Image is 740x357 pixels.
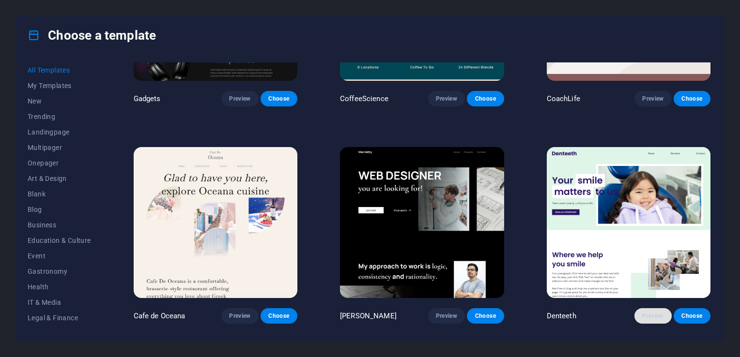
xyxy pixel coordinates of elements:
[547,311,576,321] p: Denteeth
[28,78,91,93] button: My Templates
[134,94,161,104] p: Gadgets
[28,93,91,109] button: New
[28,171,91,186] button: Art & Design
[28,314,91,322] span: Legal & Finance
[428,308,465,324] button: Preview
[221,91,258,106] button: Preview
[674,308,710,324] button: Choose
[28,310,91,326] button: Legal & Finance
[268,95,290,103] span: Choose
[28,109,91,124] button: Trending
[28,295,91,310] button: IT & Media
[28,82,91,89] span: My Templates
[229,95,250,103] span: Preview
[28,97,91,105] span: New
[642,312,663,320] span: Preview
[642,95,663,103] span: Preview
[28,206,91,213] span: Blog
[547,147,710,298] img: Denteeth
[467,91,504,106] button: Choose
[634,308,671,324] button: Preview
[28,62,91,78] button: All Templates
[28,128,91,136] span: Landingpage
[28,144,91,151] span: Multipager
[28,248,91,264] button: Event
[475,95,496,103] span: Choose
[221,308,258,324] button: Preview
[261,91,297,106] button: Choose
[28,202,91,217] button: Blog
[681,312,703,320] span: Choose
[28,155,91,171] button: Onepager
[467,308,504,324] button: Choose
[28,124,91,140] button: Landingpage
[681,95,703,103] span: Choose
[28,66,91,74] span: All Templates
[28,186,91,202] button: Blank
[475,312,496,320] span: Choose
[28,233,91,248] button: Education & Culture
[428,91,465,106] button: Preview
[340,147,504,298] img: Max Hatzy
[28,159,91,167] span: Onepager
[340,94,388,104] p: CoffeeScience
[28,252,91,260] span: Event
[28,264,91,279] button: Gastronomy
[229,312,250,320] span: Preview
[134,147,297,298] img: Cafe de Oceana
[28,221,91,229] span: Business
[28,283,91,291] span: Health
[28,190,91,198] span: Blank
[436,312,457,320] span: Preview
[28,268,91,275] span: Gastronomy
[28,298,91,306] span: IT & Media
[28,279,91,295] button: Health
[28,140,91,155] button: Multipager
[28,113,91,120] span: Trending
[28,217,91,233] button: Business
[340,311,397,321] p: [PERSON_NAME]
[634,91,671,106] button: Preview
[28,175,91,182] span: Art & Design
[674,91,710,106] button: Choose
[436,95,457,103] span: Preview
[28,237,91,244] span: Education & Culture
[268,312,290,320] span: Choose
[547,94,580,104] p: CoachLife
[28,326,91,341] button: Non-Profit
[134,311,185,321] p: Cafe de Oceana
[261,308,297,324] button: Choose
[28,28,156,43] h4: Choose a template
